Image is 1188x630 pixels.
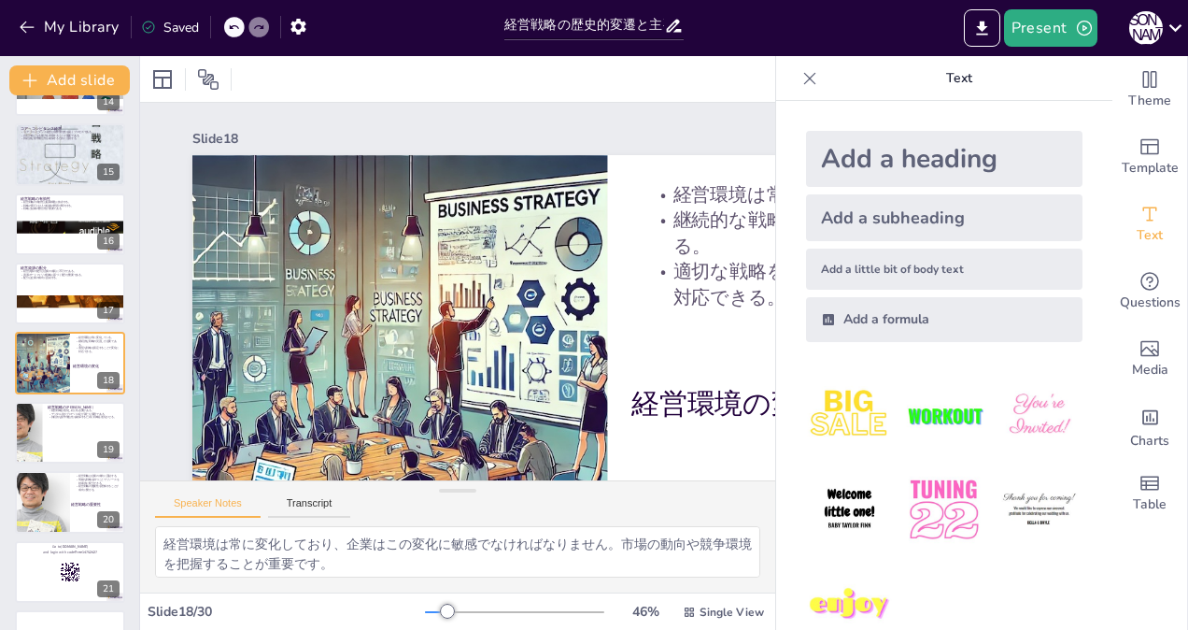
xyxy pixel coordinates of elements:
[806,372,893,459] img: 1.jpeg
[268,497,351,518] button: Transcript
[155,526,760,578] textarea: 経営環境は常に変化しており、企業はこの変化に敏感でなければなりません。市場の動向や競争環境を把握することが重要です。 企業は継続的に戦略を見直し、変化に適応する必要があります。この見直しを通じて...
[15,332,125,394] div: https://cdn.sendsteps.com/images/logo/sendsteps_logo_white.pnghttps://cdn.sendsteps.com/images/lo...
[1120,293,1181,313] span: Questions
[97,511,120,528] div: 20
[1112,325,1187,393] div: Add images, graphics, shapes or video
[97,441,120,458] div: 19
[21,195,120,201] p: 経営戦略の有効性
[76,346,120,352] p: 適切な戦略を策定することで変化に対応できる。
[1128,91,1171,111] span: Theme
[15,193,125,255] div: https://cdn.sendsteps.com/images/logo/sendsteps_logo_white.pnghttps://cdn.sendsteps.com/images/lo...
[649,208,982,259] p: 継続的な戦略の見直しが必要である。
[76,339,120,346] p: 継続的な戦略の見直しが必要である。
[48,412,120,416] p: デジタル化やグローバル化が新たな課題である。
[825,56,1094,101] p: Text
[148,64,177,94] div: Layout
[1112,56,1187,123] div: Change the overall theme
[15,402,125,464] div: https://cdn.sendsteps.com/images/logo/sendsteps_logo_white.pnghttps://cdn.sendsteps.com/images/lo...
[21,200,120,204] p: 経営戦略の有効性は組織構造に依存する。
[15,541,125,603] div: 21
[649,259,982,310] p: 適切な戦略を策定することで変化に対応できる。
[21,204,120,208] p: 戦略の実行には人や組織の問題が関与する。
[76,475,120,479] p: 経営戦略は企業の成功に直結する。
[9,65,130,95] button: Add slide
[1133,494,1167,515] span: Table
[21,207,120,210] p: 戦略と組織の整合性が重要である。
[48,405,120,410] p: 経営戦略の[PERSON_NAME]
[61,544,88,549] strong: [DOMAIN_NAME]
[806,194,1082,241] div: Add a subheading
[1122,158,1179,179] span: Template
[148,603,425,621] div: Slide 18 / 30
[155,497,261,518] button: Speaker Notes
[631,385,964,423] p: 経営環境の変化
[15,263,125,324] div: https://cdn.sendsteps.com/images/logo/sendsteps_logo_white.pnghttps://cdn.sendsteps.com/images/lo...
[97,372,120,389] div: 18
[97,164,120,180] div: 15
[964,9,1000,47] button: Export to PowerPoint
[806,131,1082,187] div: Add a heading
[48,416,120,420] p: 持続的な競争優位性を確保するために戦略を進化させる。
[1130,431,1169,451] span: Charts
[1004,9,1097,47] button: Present
[900,466,987,553] img: 5.jpeg
[73,363,117,368] p: 経営環境の変化
[1112,393,1187,460] div: Add charts and graphs
[141,19,199,36] div: Saved
[21,134,120,137] p: 自社の核となる能力を考察することが重要である。
[21,269,120,273] p: 経営資源の配分は企業の成長に不可欠である。
[21,273,120,277] p: 資源ポートフォリオ戦略に基づく配分が重要である。
[15,123,125,185] div: https://cdn.sendsteps.com/images/logo/sendsteps_logo_white.pnghttps://cdn.sendsteps.com/images/lo...
[21,126,120,132] p: コア・コンピタンス経営
[192,130,821,148] div: Slide 18
[806,249,1082,290] div: Add a little bit of body text
[15,471,125,533] div: https://cdn.sendsteps.com/images/logo/sendsteps_logo_white.pnghttps://cdn.sendsteps.com/images/lo...
[21,549,120,554] p: and login with code
[1112,191,1187,258] div: Add text boxes
[21,544,120,550] p: Go to
[48,408,120,412] p: 経営戦略は進化し続ける必要がある。
[1137,225,1163,246] span: Text
[97,93,120,110] div: 14
[1112,123,1187,191] div: Add ready made slides
[21,131,120,135] p: コア・コンピタンス経営は競争優位性を築くプロセスである。
[1129,9,1163,47] button: [PERSON_NAME]
[623,603,668,621] div: 46 %
[900,372,987,459] img: 2.jpeg
[1112,460,1187,527] div: Add a table
[14,12,127,42] button: My Library
[76,485,120,492] p: 経営戦略の重要性を理解することが成功に繋がる。
[97,580,120,597] div: 21
[76,479,120,485] p: 明確な戦略を持つことでリソースを効果的に配分できる。
[21,265,120,271] p: 経営資源の配分
[996,466,1082,553] img: 6.jpeg
[21,137,120,141] p: 持続的な競争優位性を確保するために活用する。
[97,302,120,319] div: 17
[1112,258,1187,325] div: Get real-time input from your audience
[21,277,120,280] p: 配分は企業の成功に直結する。
[1132,360,1168,380] span: Media
[1129,11,1163,45] div: [PERSON_NAME]
[996,372,1082,459] img: 3.jpeg
[504,12,664,39] input: Insert title
[71,502,115,508] p: 経営戦略の重要性
[806,297,1082,342] div: Add a formula
[76,336,120,339] p: 経営環境は常に変化している。
[649,181,982,208] p: 経営環境は常に変化している。
[197,68,219,91] span: Position
[700,605,764,620] span: Single View
[97,233,120,250] div: 16
[806,466,893,553] img: 4.jpeg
